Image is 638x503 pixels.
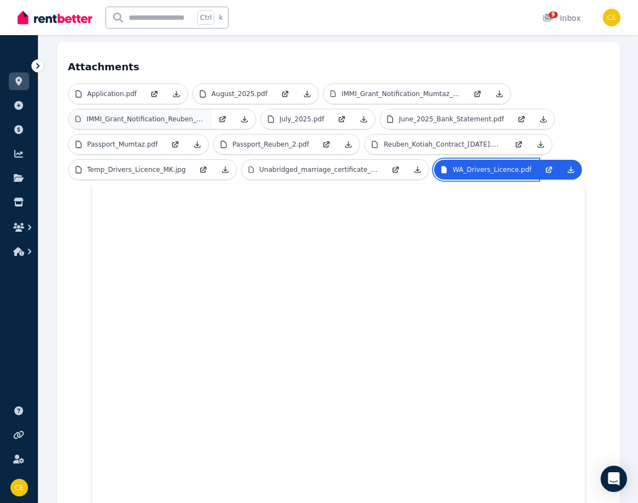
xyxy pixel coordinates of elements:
[261,109,331,129] a: July_2025.pdf
[453,165,531,174] p: WA_Drivers_Licence.pdf
[601,466,627,492] div: Open Intercom Messenger
[186,135,208,154] a: Download Attachment
[341,90,459,98] p: IMMI_Grant_Notification_Mumtaz_1.pdf
[296,84,318,104] a: Download Attachment
[165,84,187,104] a: Download Attachment
[508,135,530,154] a: Open in new Tab
[538,160,560,180] a: Open in new Tab
[68,53,609,75] h4: Attachments
[532,109,554,129] a: Download Attachment
[467,84,489,104] a: Open in new Tab
[192,160,214,180] a: Open in new Tab
[212,90,268,98] p: August_2025.pdf
[399,115,504,124] p: June_2025_Bank_Statement.pdf
[214,135,315,154] a: Passport_Reuben_2.pdf
[164,135,186,154] a: Open in new Tab
[407,160,429,180] a: Download Attachment
[542,13,581,24] div: Inbox
[87,140,158,149] p: Passport_Mumtaz.pdf
[385,160,407,180] a: Open in new Tab
[511,109,532,129] a: Open in new Tab
[315,135,337,154] a: Open in new Tab
[549,12,558,18] span: 9
[18,9,92,26] img: RentBetter
[384,140,501,149] p: Reuben_Kotiah_Contract_[DATE].pdf
[337,135,359,154] a: Download Attachment
[87,165,186,174] p: Temp_Drivers_Licence_MK.jpg
[274,84,296,104] a: Open in new Tab
[143,84,165,104] a: Open in new Tab
[434,160,538,180] a: WA_Drivers_Licence.pdf
[234,109,256,129] a: Download Attachment
[69,135,164,154] a: Passport_Mumtaz.pdf
[219,13,223,22] span: k
[603,9,620,26] img: Cheryl Evans
[69,109,212,129] a: IMMI_Grant_Notification_Reuben_1.pdf
[87,90,137,98] p: Application.pdf
[86,115,204,124] p: IMMI_Grant_Notification_Reuben_1.pdf
[197,10,214,25] span: Ctrl
[69,84,143,104] a: Application.pdf
[530,135,552,154] a: Download Attachment
[259,165,378,174] p: Unabridged_marriage_certificate_1_1.pdf
[69,160,192,180] a: Temp_Drivers_Licence_MK.jpg
[232,140,309,149] p: Passport_Reuben_2.pdf
[331,109,353,129] a: Open in new Tab
[10,479,28,496] img: Cheryl Evans
[214,160,236,180] a: Download Attachment
[212,109,234,129] a: Open in new Tab
[365,135,508,154] a: Reuben_Kotiah_Contract_[DATE].pdf
[193,84,274,104] a: August_2025.pdf
[489,84,511,104] a: Download Attachment
[280,115,324,124] p: July_2025.pdf
[242,160,385,180] a: Unabridged_marriage_certificate_1_1.pdf
[380,109,511,129] a: June_2025_Bank_Statement.pdf
[353,109,375,129] a: Download Attachment
[560,160,582,180] a: Download Attachment
[324,84,467,104] a: IMMI_Grant_Notification_Mumtaz_1.pdf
